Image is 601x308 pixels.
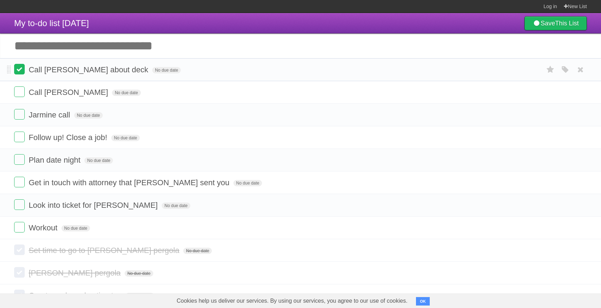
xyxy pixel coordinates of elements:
span: Plan date night [29,156,82,164]
label: Done [14,64,25,74]
label: Done [14,199,25,210]
span: No due date [112,90,141,96]
span: No due date [125,293,154,299]
span: Cookies help us deliver our services. By using our services, you agree to our use of cookies. [169,294,415,308]
label: Done [14,267,25,278]
a: SaveThis List [524,16,587,30]
label: Star task [544,64,557,76]
span: No due date [84,157,113,164]
span: Call [PERSON_NAME] [29,88,110,97]
span: My to-do list [DATE] [14,18,89,28]
span: No due date [183,248,212,254]
span: Get in touch with attorney that [PERSON_NAME] sent you [29,178,231,187]
span: No due date [233,180,262,186]
span: [PERSON_NAME] pergola [29,268,122,277]
label: Done [14,244,25,255]
span: Create and send estimates [29,291,123,300]
label: Done [14,132,25,142]
span: No due date [74,112,103,119]
span: Workout [29,223,59,232]
label: Done [14,222,25,232]
span: No due date [152,67,181,73]
span: Look into ticket for [PERSON_NAME] [29,201,160,210]
label: Done [14,290,25,300]
label: Done [14,86,25,97]
span: Call [PERSON_NAME] about deck [29,65,150,74]
span: No due date [61,225,90,231]
span: No due date [162,203,190,209]
span: Follow up! Close a job! [29,133,109,142]
b: This List [555,20,579,27]
span: No due date [111,135,140,141]
label: Done [14,154,25,165]
label: Done [14,177,25,187]
span: Jarmine call [29,110,72,119]
span: Set time to go to [PERSON_NAME] pergola [29,246,181,255]
span: No due date [125,270,153,277]
label: Done [14,109,25,120]
button: OK [416,297,430,306]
